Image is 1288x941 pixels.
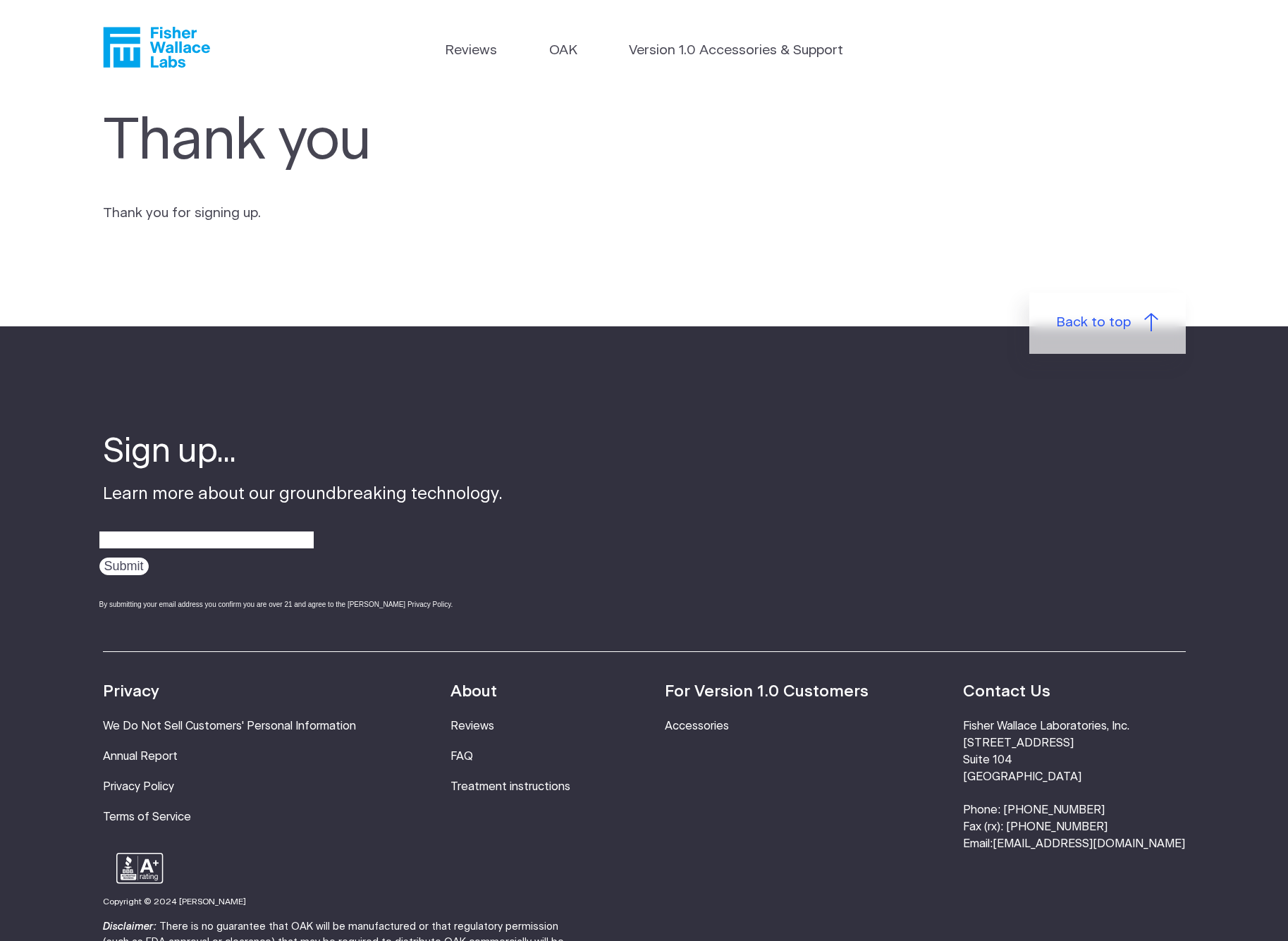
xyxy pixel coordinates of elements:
[99,599,503,610] div: By submitting your email address you confirm you are over 21 and agree to the [PERSON_NAME] Priva...
[1029,293,1186,353] a: Back to top
[665,720,729,732] a: Accessories
[665,684,869,700] strong: For Version 1.0 Customers
[103,27,210,68] a: Fisher Wallace
[103,430,503,623] div: Learn more about our groundbreaking technology.
[103,430,503,475] h4: Sign up...
[103,684,159,700] strong: Privacy
[103,921,157,932] strong: Disclaimer:
[445,41,497,61] a: Reviews
[963,718,1185,853] li: Fisher Wallace Laboratories, Inc. [STREET_ADDRESS] Suite 104 [GEOGRAPHIC_DATA] Phone: [PHONE_NUMB...
[1056,313,1131,333] span: Back to top
[103,720,356,732] a: We Do Not Sell Customers' Personal Information
[963,684,1050,700] strong: Contact Us
[450,720,494,732] a: Reviews
[450,781,570,792] a: Treatment instructions
[103,781,174,792] a: Privacy Policy
[103,109,712,176] h1: Thank you
[993,838,1185,849] a: [EMAIL_ADDRESS][DOMAIN_NAME]
[549,41,577,61] a: OAK
[103,897,246,906] small: Copyright © 2024 [PERSON_NAME]
[450,684,497,700] strong: About
[103,751,178,762] a: Annual Report
[450,751,473,762] a: FAQ
[99,558,149,575] input: Submit
[103,811,191,823] a: Terms of Service
[103,207,261,220] span: Thank you for signing up.
[629,41,843,61] a: Version 1.0 Accessories & Support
